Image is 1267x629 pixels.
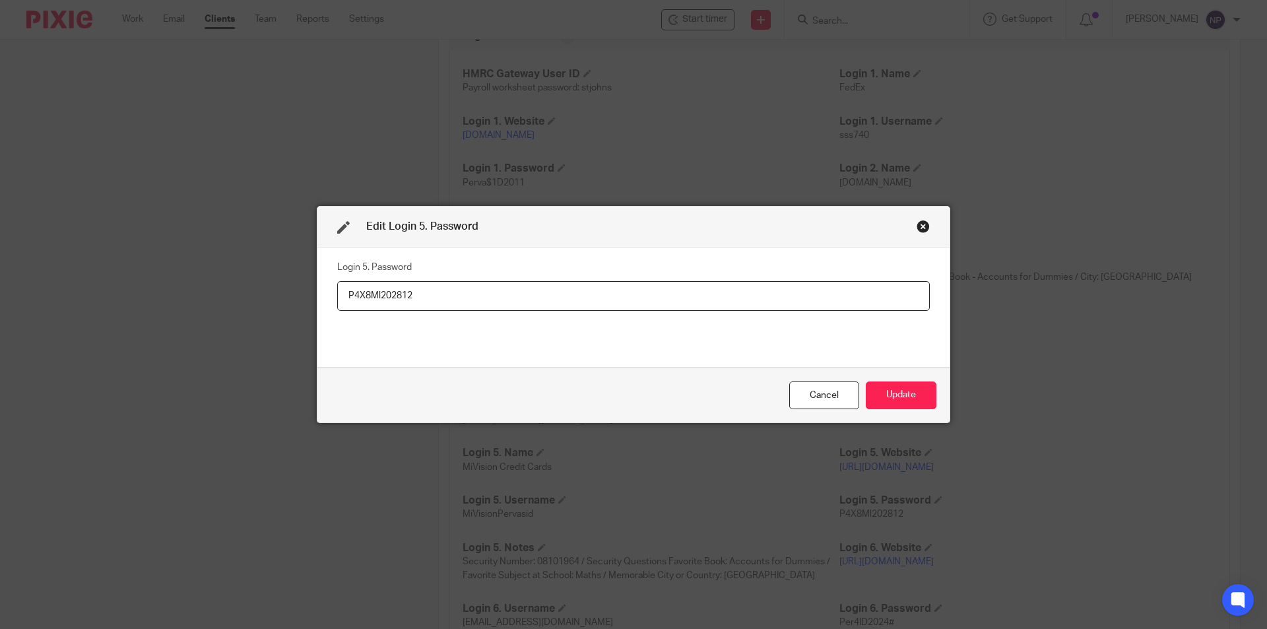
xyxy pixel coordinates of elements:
[337,281,930,311] input: Login 5. Password
[337,261,412,274] label: Login 5. Password
[866,381,936,410] button: Update
[789,381,859,410] div: Close this dialog window
[366,221,478,232] span: Edit Login 5. Password
[917,220,930,233] div: Close this dialog window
